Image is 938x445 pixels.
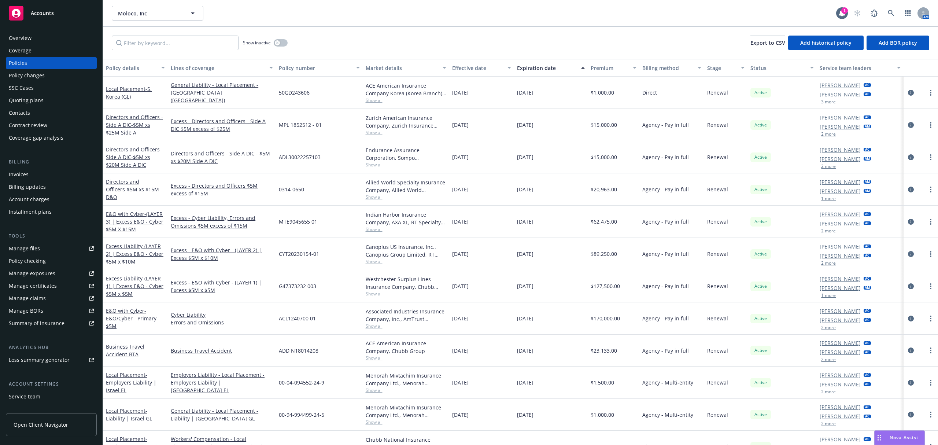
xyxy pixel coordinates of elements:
[906,378,915,387] a: circleInformation
[366,82,446,97] div: ACE American Insurance Company Korea (Korea Branch), Chubb Group, Chubb Group (International)
[588,59,640,77] button: Premium
[9,181,46,193] div: Billing updates
[821,100,836,104] button: 3 more
[9,206,52,218] div: Installment plans
[800,39,852,46] span: Add historical policy
[926,217,935,226] a: more
[820,210,861,218] a: [PERSON_NAME]
[820,187,861,195] a: [PERSON_NAME]
[926,346,935,355] a: more
[642,121,689,129] span: Agency - Pay in full
[279,347,318,354] span: ADD N18014208
[875,431,884,445] div: Drag to move
[517,347,533,354] span: [DATE]
[821,293,836,298] button: 1 more
[366,243,446,258] div: Canopius US Insurance, Inc., Canopius Group Limited, RT Specialty Insurance Services, LLC (RSG Sp...
[279,250,319,258] span: CYT20230154-01
[591,153,617,161] span: $15,000.00
[753,154,768,161] span: Active
[6,57,97,69] a: Policies
[9,32,32,44] div: Overview
[9,280,57,292] div: Manage certificates
[821,196,836,201] button: 1 more
[366,275,446,291] div: Westchester Surplus Lines Insurance Company, Chubb Group, RT Specialty Insurance Services, LLC (R...
[106,178,159,201] a: Directors and Officers
[6,255,97,267] a: Policy checking
[820,307,861,315] a: [PERSON_NAME]
[821,261,836,265] button: 2 more
[279,315,316,322] span: ACL1240700 01
[112,6,203,21] button: Moloco, Inc
[452,185,469,193] span: [DATE]
[279,89,310,96] span: 50GD243606
[639,59,704,77] button: Billing method
[6,181,97,193] a: Billing updates
[366,372,446,387] div: Menorah Mivtachim Insurance Company Ltd., Menorah Mivtachim Holdings Limited, Chubb Group (Intern...
[171,117,273,133] a: Excess - Directors and Officers - Side A DIC $5M excess of $25M
[106,371,156,394] a: Local Placement
[821,164,836,169] button: 2 more
[171,81,273,104] a: General Liability - Local Placement - [GEOGRAPHIC_DATA] ([GEOGRAPHIC_DATA])
[841,7,848,14] div: 1
[106,275,163,297] span: - (LAYER 1) | Excess E&O - Cyber $5M x $5M
[821,132,836,136] button: 2 more
[366,162,446,168] span: Show all
[591,347,617,354] span: $23,133.00
[906,153,915,162] a: circleInformation
[642,185,689,193] span: Agency - Pay in full
[6,354,97,366] a: Loss summary generator
[31,10,54,16] span: Accounts
[707,185,728,193] span: Renewal
[9,70,45,81] div: Policy changes
[106,307,156,330] a: E&O with Cyber
[366,211,446,226] div: Indian Harbor Insurance Company, AXA XL, RT Specialty Insurance Services, LLC (RSG Specialty, LLC)
[6,206,97,218] a: Installment plans
[449,59,514,77] button: Effective date
[591,64,629,72] div: Premium
[9,354,70,366] div: Loss summary generator
[591,379,614,386] span: $1,500.00
[753,218,768,225] span: Active
[926,121,935,129] a: more
[906,282,915,291] a: circleInformation
[106,307,156,330] span: - E&O/Cyber - Primary $5M
[753,347,768,354] span: Active
[9,57,27,69] div: Policies
[906,410,915,419] a: circleInformation
[6,268,97,279] span: Manage exposures
[366,404,446,419] div: Menorah Mivtachim Insurance Company Ltd., Menorah Mivtachim Holdings Limited, Chubb Group (Intern...
[707,89,728,96] span: Renewal
[707,64,736,72] div: Stage
[106,146,163,168] a: Directors and Officers - Side A DIC
[452,153,469,161] span: [DATE]
[906,346,915,355] a: circleInformation
[884,6,898,21] a: Search
[901,6,915,21] a: Switch app
[452,250,469,258] span: [DATE]
[452,315,469,322] span: [DATE]
[707,250,728,258] span: Renewal
[820,412,861,420] a: [PERSON_NAME]
[106,85,152,100] a: Local Placement
[452,89,469,96] span: [DATE]
[452,64,503,72] div: Effective date
[906,88,915,97] a: circleInformation
[747,59,817,77] button: Status
[926,378,935,387] a: more
[9,95,44,106] div: Quoting plans
[171,279,273,294] a: Excess - E&O with Cyber - (LAYER 1) | Excess $5M x $5M
[642,89,657,96] span: Direct
[753,379,768,386] span: Active
[9,403,55,415] div: Sales relationships
[820,339,861,347] a: [PERSON_NAME]
[817,59,903,77] button: Service team leaders
[926,410,935,419] a: more
[820,275,861,283] a: [PERSON_NAME]
[591,89,614,96] span: $1,000.00
[6,280,97,292] a: Manage certificates
[707,315,728,322] span: Renewal
[106,343,144,358] a: Business Travel Accident
[6,391,97,402] a: Service team
[591,121,617,129] span: $15,000.00
[6,3,97,23] a: Accounts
